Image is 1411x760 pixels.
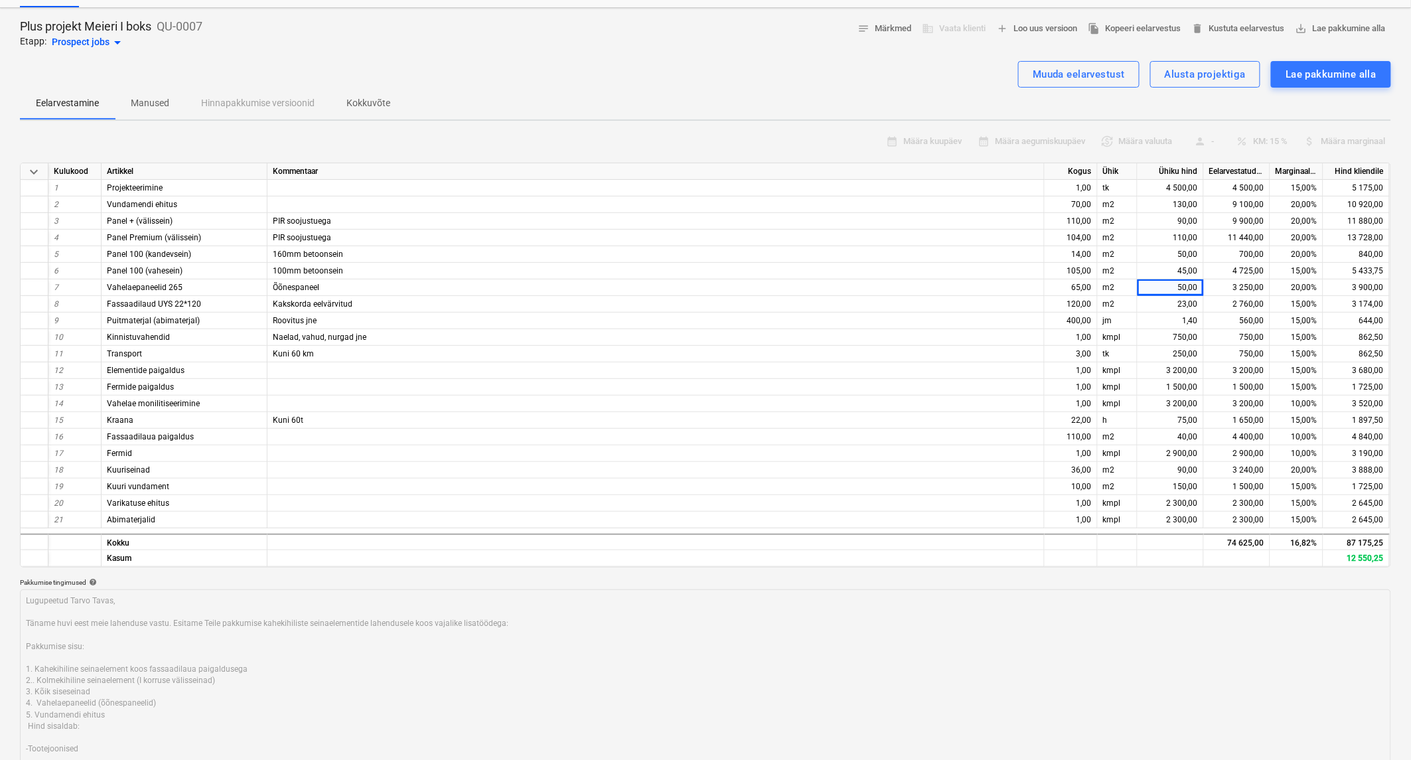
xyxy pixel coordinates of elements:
div: kmpl [1098,396,1138,412]
div: 1 500,00 [1138,379,1204,396]
span: PIR soojustuega [273,216,331,226]
span: Panel 100 (vahesein) [107,266,183,275]
div: 65,00 [1045,279,1098,296]
div: 700,00 [1204,246,1270,263]
div: 5 433,75 [1323,263,1390,279]
span: Fermid [107,449,132,458]
div: 4 400,00 [1204,429,1270,445]
div: 1 725,00 [1323,479,1390,495]
span: file_copy [1088,23,1100,35]
span: 4 [54,233,58,242]
iframe: Chat Widget [1345,696,1411,760]
div: 10,00 [1045,479,1098,495]
div: 23,00 [1138,296,1204,313]
div: 1,00 [1045,379,1098,396]
span: delete [1192,23,1204,35]
div: 750,00 [1204,329,1270,346]
div: Kasum [102,550,267,567]
div: m2 [1098,296,1138,313]
div: kmpl [1098,329,1138,346]
span: 14 [54,399,63,408]
span: Vundamendi ehitus [107,200,177,209]
div: kmpl [1098,512,1138,528]
div: Alusta projektiga [1165,66,1246,83]
span: Transport [107,349,142,358]
div: m2 [1098,246,1138,263]
div: 45,00 [1138,263,1204,279]
div: 3 520,00 [1323,396,1390,412]
div: 20,00% [1270,230,1323,246]
div: 40,00 [1138,429,1204,445]
div: Lae pakkumine alla [1286,66,1376,83]
div: 15,00% [1270,362,1323,379]
button: Muuda eelarvestust [1018,61,1140,88]
div: 20,00% [1270,196,1323,213]
div: 3 174,00 [1323,296,1390,313]
span: 12 [54,366,63,375]
div: m2 [1098,279,1138,296]
div: 75,00 [1138,412,1204,429]
div: 50,00 [1138,279,1204,296]
div: 13 728,00 [1323,230,1390,246]
div: kmpl [1098,362,1138,379]
div: 87 175,25 [1323,534,1390,550]
span: 18 [54,465,63,475]
div: 20,00% [1270,213,1323,230]
span: Kuuriseinad [107,465,150,475]
div: 15,00% [1270,313,1323,329]
div: m2 [1098,230,1138,246]
div: Kokku [102,534,267,550]
div: kmpl [1098,379,1138,396]
span: Naelad, vahud, nurgad jne [273,333,366,342]
button: Alusta projektiga [1150,61,1260,88]
span: help [86,578,97,586]
span: Vahelae monilitiseerimine [107,399,200,408]
div: 1,40 [1138,313,1204,329]
div: 10 920,00 [1323,196,1390,213]
div: 5 175,00 [1323,180,1390,196]
div: tk [1098,346,1138,362]
div: 11 880,00 [1323,213,1390,230]
span: 2 [54,200,58,209]
div: 1 650,00 [1204,412,1270,429]
span: arrow_drop_down [110,35,125,50]
div: 560,00 [1204,313,1270,329]
div: 3 190,00 [1323,445,1390,462]
span: Kuni 60t [273,416,303,425]
span: 160mm betoonsein [273,250,343,259]
div: 2 900,00 [1138,445,1204,462]
div: 1,00 [1045,362,1098,379]
div: 250,00 [1138,346,1204,362]
div: 3 680,00 [1323,362,1390,379]
div: 15,00% [1270,495,1323,512]
div: 9 900,00 [1204,213,1270,230]
p: Manused [131,96,169,110]
div: 15,00% [1270,512,1323,528]
span: Roovitus jne [273,316,317,325]
span: notes [857,23,869,35]
div: Marginaal, % [1270,163,1323,180]
div: 2 645,00 [1323,495,1390,512]
span: Fassaadilaud UYS 22*120 [107,299,201,309]
div: Prospect jobs [52,35,125,50]
div: 70,00 [1045,196,1098,213]
div: tk [1098,180,1138,196]
span: 13 [54,382,63,392]
div: 2 300,00 [1138,512,1204,528]
div: 4 840,00 [1323,429,1390,445]
div: 3 200,00 [1138,396,1204,412]
div: 3 200,00 [1138,362,1204,379]
span: Lae pakkumine alla [1296,21,1386,37]
div: 3 200,00 [1204,396,1270,412]
div: 36,00 [1045,462,1098,479]
div: 1,00 [1045,396,1098,412]
button: Märkmed [852,19,917,39]
div: 3 900,00 [1323,279,1390,296]
div: 150,00 [1138,479,1204,495]
div: kmpl [1098,495,1138,512]
span: 15 [54,416,63,425]
div: 15,00% [1270,329,1323,346]
span: Kopeeri eelarvestus [1088,21,1181,37]
p: QU-0007 [157,19,202,35]
div: 3 240,00 [1204,462,1270,479]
